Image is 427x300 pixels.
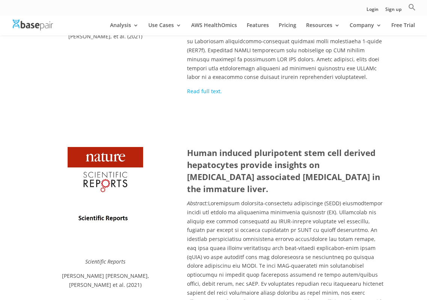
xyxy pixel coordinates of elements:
a: Use Cases [148,23,181,35]
a: Analysis [110,23,139,35]
a: Read full text. [187,88,222,95]
a: Pricing [279,23,296,35]
svg: Search [408,3,416,11]
a: Features [247,23,269,35]
a: Login [367,7,379,15]
a: Resources [306,23,340,35]
strong: Human induced pluripotent stem cell derived hepatocytes provide insights on [MEDICAL_DATA] associ... [187,147,380,194]
a: AWS HealthOmics [191,23,237,35]
iframe: Drift Widget Chat Controller [389,262,418,291]
a: Sign up [385,7,401,15]
em: Scientific Reports [85,258,125,265]
img: Basepair [13,20,53,30]
img: Scientific Reports [68,147,143,255]
a: Free Trial [391,23,415,35]
a: Search Icon Link [408,3,416,15]
a: Company [350,23,382,35]
p: [PERSON_NAME] [PERSON_NAME], [PERSON_NAME] et al. (2021) [62,271,149,289]
em: Abstract: [187,200,208,207]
